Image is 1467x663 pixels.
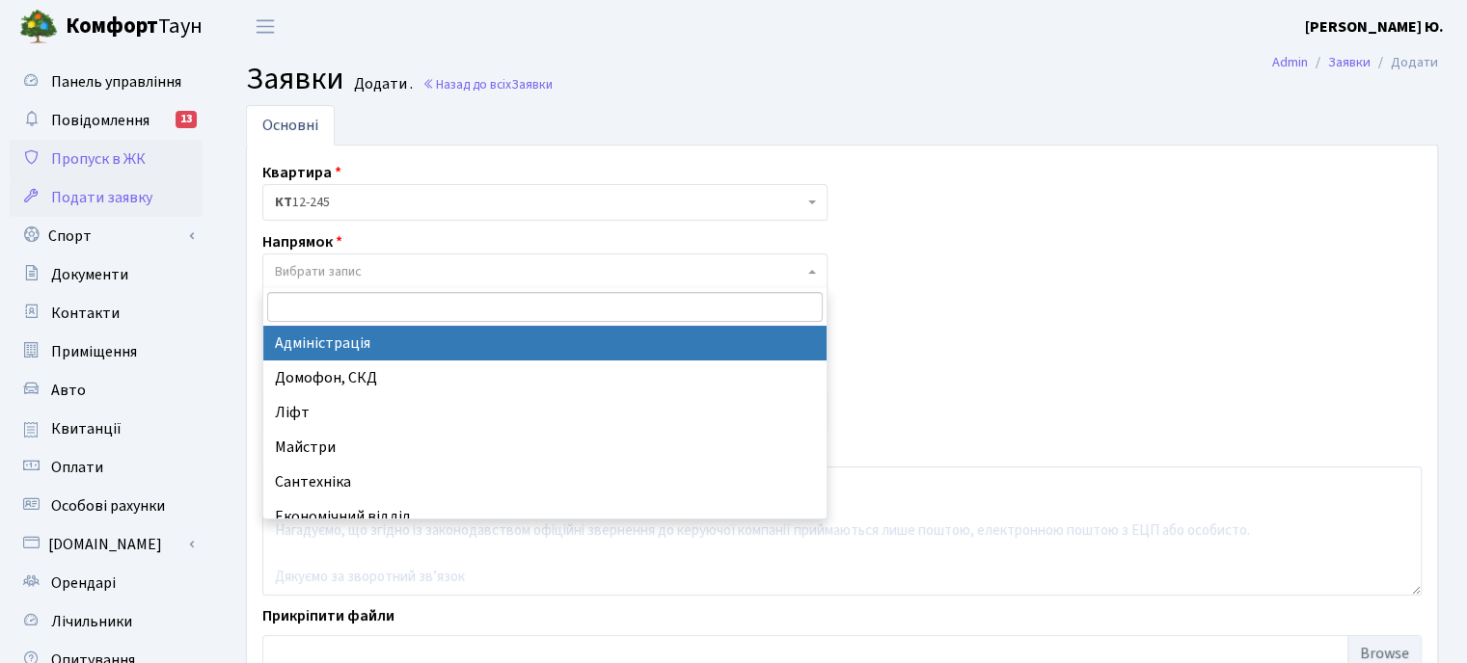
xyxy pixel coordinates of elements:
[10,178,203,217] a: Подати заявку
[275,262,362,281] span: Вибрати запис
[10,63,203,101] a: Панель управління
[10,255,203,294] a: Документи
[10,448,203,487] a: Оплати
[10,294,203,332] a: Контакти
[51,418,122,439] span: Квитанції
[10,410,203,448] a: Квитанції
[51,303,120,324] span: Контакти
[263,326,827,360] li: Адміністрація
[263,430,827,464] li: Майстри
[10,140,203,178] a: Пропуск в ЖК
[350,75,413,93] small: Додати .
[246,57,344,101] span: Заявки
[10,101,203,140] a: Повідомлення13
[51,380,86,401] span: Авто
[10,332,203,371] a: Приміщення
[51,495,165,517] span: Особові рахунки
[51,187,152,208] span: Подати заявку
[263,499,827,534] li: Економічний відділ
[19,8,58,46] img: logo.png
[262,161,341,184] label: Квартира
[51,572,116,594] span: Орендарі
[10,371,203,410] a: Авто
[1328,52,1371,72] a: Заявки
[262,184,828,221] span: <b>КТ</b>&nbsp;&nbsp;&nbsp;&nbsp;12-245
[1243,42,1467,83] nav: breadcrumb
[51,611,132,632] span: Лічильники
[1371,52,1438,73] li: Додати
[176,111,197,128] div: 13
[275,193,803,212] span: <b>КТ</b>&nbsp;&nbsp;&nbsp;&nbsp;12-245
[246,105,335,146] a: Основні
[51,341,137,362] span: Приміщення
[51,457,103,478] span: Оплати
[1272,52,1308,72] a: Admin
[10,487,203,525] a: Особові рахунки
[1305,15,1444,39] a: [PERSON_NAME] Ю.
[263,395,827,430] li: Ліфт
[275,193,292,212] b: КТ
[10,525,203,564] a: [DOMAIN_NAME]
[51,110,149,131] span: Повідомлення
[66,11,203,43] span: Таун
[10,217,203,255] a: Спорт
[262,604,394,627] label: Прикріпити файли
[1305,16,1444,38] b: [PERSON_NAME] Ю.
[263,464,827,499] li: Сантехніка
[511,75,553,93] span: Заявки
[241,11,289,42] button: Переключити навігацію
[51,148,146,170] span: Пропуск в ЖК
[51,71,181,93] span: Панель управління
[10,602,203,641] a: Лічильники
[262,230,342,253] label: Напрямок
[422,75,553,93] a: Назад до всіхЗаявки
[66,11,158,41] b: Комфорт
[263,360,827,395] li: Домофон, СКД
[10,564,203,602] a: Орендарі
[51,264,128,285] span: Документи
